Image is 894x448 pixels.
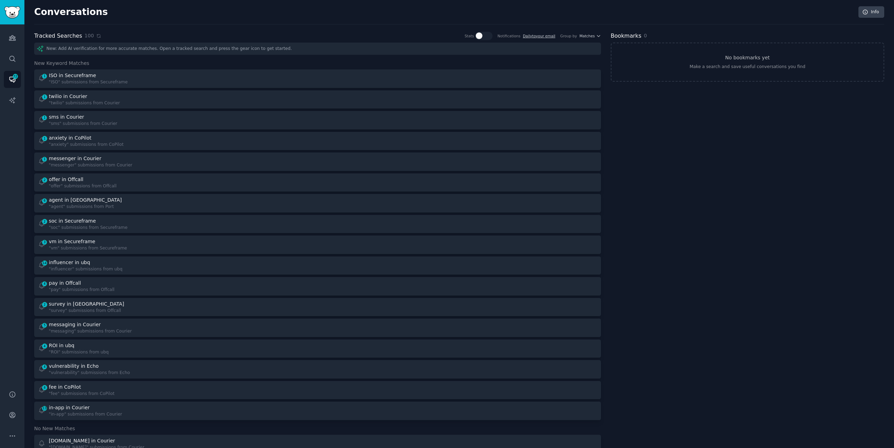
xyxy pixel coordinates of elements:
[49,93,87,100] div: twilio in Courier
[42,302,48,307] span: 2
[42,74,48,79] span: 1
[49,342,74,349] div: ROI in ubq
[49,328,132,335] div: "messaging" submissions from Courier
[4,71,21,88] a: 72
[42,385,48,390] span: 8
[34,111,601,129] a: 1sms in Courier"sms" submissions from Courier
[34,60,89,67] span: New Keyword Matches
[611,43,884,82] a: No bookmarks yetMake a search and save useful conversations you find
[49,300,124,308] div: survey in [GEOGRAPHIC_DATA]
[34,402,601,420] a: 13in-app in Courier"in-app" submissions from Courier
[49,238,95,245] div: vm in Secureframe
[42,219,48,224] span: 2
[49,142,123,148] div: "anxiety" submissions from CoPilot
[49,162,132,169] div: "messenger" submissions from Courier
[42,281,48,286] span: 4
[34,194,601,212] a: 6agent in [GEOGRAPHIC_DATA]"agent" submissions from Port
[49,259,90,266] div: influencer in ubq
[34,256,601,275] a: 14influencer in ubq"influencer" submissions from ubq
[42,136,48,141] span: 1
[42,198,48,203] span: 6
[34,236,601,254] a: 3vm in Secureframe"vm" submissions from Secureframe
[49,363,99,370] div: vulnerability in Echo
[34,90,601,109] a: 1twilio in Courier"twilio" submissions from Courier
[42,406,48,411] span: 13
[497,33,520,38] div: Notifications
[49,404,90,411] div: in-app in Courier
[49,176,83,183] div: offer in Offcall
[42,95,48,99] span: 1
[49,134,91,142] div: anxiety in CoPilot
[49,155,101,162] div: messenger in Courier
[49,79,128,85] div: "ISO" submissions from Secureframe
[34,215,601,233] a: 2soc in Secureframe"soc" submissions from Secureframe
[34,425,75,432] span: No New Matches
[465,33,474,38] div: Stats
[611,32,641,40] h2: Bookmarks
[579,33,595,38] span: Matches
[49,349,109,356] div: "ROI" submissions from ubq
[49,308,125,314] div: "survey" submissions from Offcall
[560,33,577,38] div: Group by
[49,383,81,391] div: fee in CoPilot
[34,319,601,337] a: 5messaging in Courier"messaging" submissions from Courier
[644,33,647,38] span: 0
[4,6,20,18] img: GummySearch logo
[42,157,48,162] span: 1
[34,360,601,379] a: 4vulnerability in Echo"vulnerability" submissions from Echo
[42,344,48,349] span: 4
[49,72,96,79] div: ISO in Secureframe
[49,266,122,272] div: "influencer" submissions from ubq
[34,32,82,40] h2: Tracked Searches
[34,7,108,18] h2: Conversations
[34,298,601,316] a: 2survey in [GEOGRAPHIC_DATA]"survey" submissions from Offcall
[49,437,115,445] div: [DOMAIN_NAME] in Courier
[579,33,601,38] button: Matches
[49,100,120,106] div: "twilio" submissions from Courier
[42,261,48,266] span: 14
[34,381,601,400] a: 8fee in CoPilot"fee" submissions from CoPilot
[34,69,601,88] a: 1ISO in Secureframe"ISO" submissions from Secureframe
[42,178,48,182] span: 2
[42,323,48,328] span: 5
[49,279,81,287] div: pay in Offcall
[49,370,130,376] div: "vulnerability" submissions from Echo
[84,32,94,39] span: 100
[34,152,601,171] a: 1messenger in Courier"messenger" submissions from Courier
[49,391,114,397] div: "fee" submissions from CoPilot
[49,245,127,252] div: "vm" submissions from Secureframe
[34,339,601,358] a: 4ROI in ubq"ROI" submissions from ubq
[49,196,122,204] div: agent in [GEOGRAPHIC_DATA]
[34,43,601,55] div: New: Add AI verification for more accurate matches. Open a tracked search and press the gear icon...
[42,240,48,245] span: 3
[34,277,601,296] a: 4pay in Offcall"pay" submissions from Offcall
[690,64,805,70] div: Make a search and save useful conversations you find
[42,364,48,369] span: 4
[49,113,84,121] div: sms in Courier
[49,204,123,210] div: "agent" submissions from Port
[42,115,48,120] span: 1
[49,183,117,189] div: "offer" submissions from Offcall
[34,173,601,192] a: 2offer in Offcall"offer" submissions from Offcall
[725,54,770,61] h3: No bookmarks yet
[49,225,128,231] div: "soc" submissions from Secureframe
[49,121,117,127] div: "sms" submissions from Courier
[858,6,884,18] a: Info
[34,132,601,150] a: 1anxiety in CoPilot"anxiety" submissions from CoPilot
[523,34,555,38] a: Dailytoyour email
[49,217,96,225] div: soc in Secureframe
[49,287,114,293] div: "pay" submissions from Offcall
[49,321,101,328] div: messaging in Courier
[12,74,18,79] span: 72
[49,411,122,418] div: "in-app" submissions from Courier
